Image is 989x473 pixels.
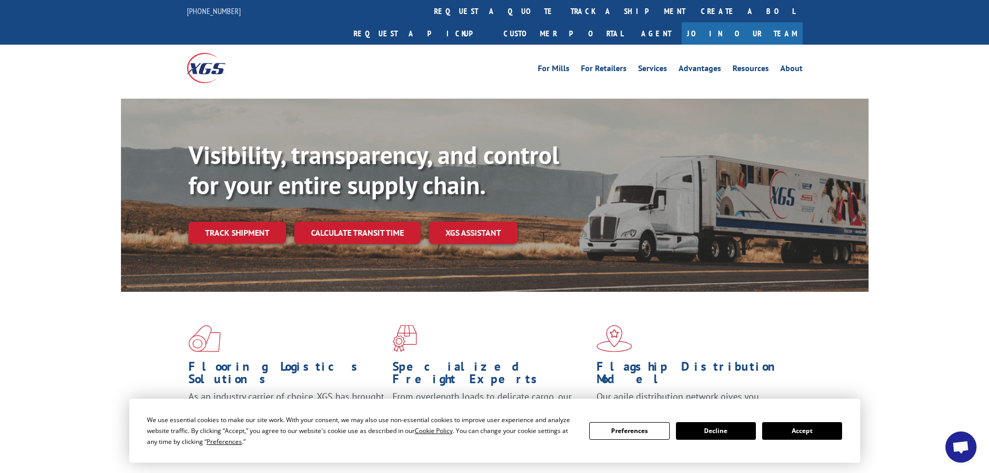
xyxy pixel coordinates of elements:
[392,360,589,390] h1: Specialized Freight Experts
[188,325,221,352] img: xgs-icon-total-supply-chain-intelligence-red
[945,431,977,463] div: Open chat
[392,325,417,352] img: xgs-icon-focused-on-flooring-red
[147,414,577,447] div: We use essential cookies to make our site work. With your consent, we may also use non-essential ...
[496,22,631,45] a: Customer Portal
[188,222,286,244] a: Track shipment
[188,139,559,201] b: Visibility, transparency, and control for your entire supply chain.
[597,360,793,390] h1: Flagship Distribution Model
[631,22,682,45] a: Agent
[294,222,421,244] a: Calculate transit time
[581,64,627,76] a: For Retailers
[597,325,632,352] img: xgs-icon-flagship-distribution-model-red
[187,6,241,16] a: [PHONE_NUMBER]
[188,390,384,427] span: As an industry carrier of choice, XGS has brought innovation and dedication to flooring logistics...
[682,22,803,45] a: Join Our Team
[129,399,860,463] div: Cookie Consent Prompt
[589,422,669,440] button: Preferences
[780,64,803,76] a: About
[346,22,496,45] a: Request a pickup
[676,422,756,440] button: Decline
[207,437,242,446] span: Preferences
[392,390,589,437] p: From overlength loads to delicate cargo, our experienced staff knows the best way to move your fr...
[538,64,570,76] a: For Mills
[597,390,788,415] span: Our agile distribution network gives you nationwide inventory management on demand.
[733,64,769,76] a: Resources
[762,422,842,440] button: Accept
[679,64,721,76] a: Advantages
[415,426,453,435] span: Cookie Policy
[188,360,385,390] h1: Flooring Logistics Solutions
[429,222,518,244] a: XGS ASSISTANT
[638,64,667,76] a: Services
